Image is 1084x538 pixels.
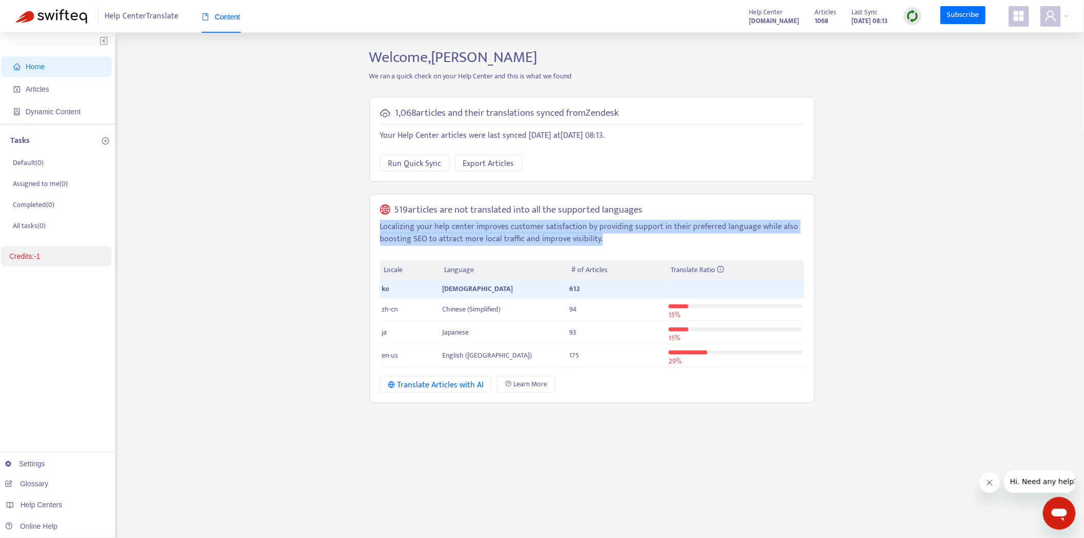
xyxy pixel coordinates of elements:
[1004,470,1076,493] iframe: Message from company
[380,130,804,142] p: Your Help Center articles were last synced [DATE] at [DATE] 08:13 .
[26,85,49,93] span: Articles
[9,252,40,260] a: Credits:-1
[105,7,179,26] span: Help Center Translate
[815,7,837,18] span: Articles
[570,283,580,295] span: 612
[440,260,567,280] th: Language
[455,155,523,171] button: Export Articles
[749,15,800,27] a: [DOMAIN_NAME]
[380,155,450,171] button: Run Quick Sync
[382,326,387,338] span: ja
[382,303,398,315] span: zh-cn
[669,332,680,344] span: 15 %
[906,10,919,23] img: sync.dc5367851b00ba804db3.png
[13,178,68,189] p: Assigned to me ( 0 )
[671,264,800,276] div: Translate Ratio
[380,204,390,216] span: global
[1013,10,1025,22] span: appstore
[15,9,87,24] img: Swifteq
[369,45,538,70] span: Welcome, [PERSON_NAME]
[380,260,441,280] th: Locale
[13,220,46,231] p: All tasks ( 0 )
[6,7,74,15] span: Hi. Need any help?
[570,349,579,361] span: 175
[26,63,45,71] span: Home
[388,379,484,391] div: Translate Articles with AI
[5,480,48,488] a: Glossary
[13,199,54,210] p: Completed ( 0 )
[5,460,45,468] a: Settings
[463,157,514,170] span: Export Articles
[941,6,986,25] a: Subscribe
[1045,10,1057,22] span: user
[26,108,80,116] span: Dynamic Content
[669,355,681,367] span: 29 %
[570,303,577,315] span: 94
[13,86,20,93] span: account-book
[749,7,783,18] span: Help Center
[497,376,555,392] a: Learn More
[394,204,642,216] h5: 519 articles are not translated into all the supported languages
[382,349,399,361] span: en-us
[513,379,547,390] span: Learn More
[568,260,666,280] th: # of Articles
[202,13,209,20] span: book
[10,135,30,147] p: Tasks
[852,7,878,18] span: Last Sync
[382,283,390,295] span: ko
[13,108,20,115] span: container
[102,137,109,144] span: plus-circle
[442,326,469,338] span: Japanese
[20,501,62,509] span: Help Centers
[442,349,532,361] span: English ([GEOGRAPHIC_DATA])
[380,376,492,392] button: Translate Articles with AI
[669,309,680,321] span: 15 %
[5,522,57,530] a: Online Help
[380,221,804,245] p: Localizing your help center improves customer satisfaction by providing support in their preferre...
[442,283,513,295] span: [DEMOGRAPHIC_DATA]
[13,157,44,168] p: Default ( 0 )
[380,108,390,118] span: cloud-sync
[815,15,829,27] strong: 1068
[362,71,823,81] p: We ran a quick check on your Help Center and this is what we found
[852,15,888,27] strong: [DATE] 08:13
[570,326,577,338] span: 93
[388,157,442,170] span: Run Quick Sync
[1043,497,1076,530] iframe: Button to launch messaging window
[202,13,240,21] span: Content
[395,108,619,119] h5: 1,068 articles and their translations synced from Zendesk
[979,472,1000,493] iframe: Close message
[13,63,20,70] span: home
[442,303,501,315] span: Chinese (Simplified)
